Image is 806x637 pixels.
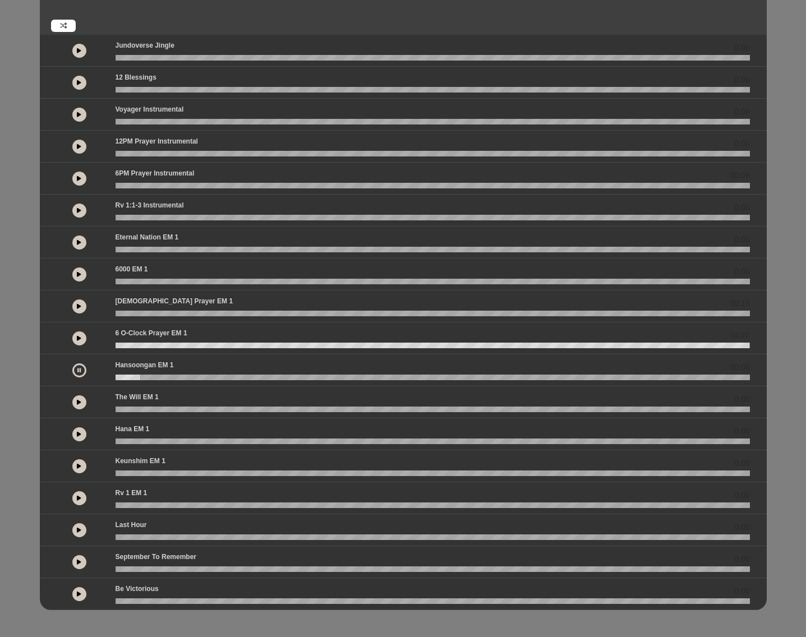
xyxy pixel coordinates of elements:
p: 6PM Prayer Instrumental [116,168,195,178]
span: 0.00 [734,42,749,54]
p: 12PM Prayer Instrumental [116,136,198,146]
p: September to Remember [116,552,197,562]
span: 00:15 [730,298,749,310]
p: Eternal Nation EM 1 [116,232,179,242]
p: 6000 EM 1 [116,264,148,274]
span: 0.00 [734,266,749,278]
span: 0.00 [734,106,749,118]
span: 0.00 [734,138,749,150]
span: 0.00 [734,74,749,86]
p: [DEMOGRAPHIC_DATA] prayer EM 1 [116,296,233,306]
p: The Will EM 1 [116,392,159,402]
span: 0.00 [734,585,749,597]
p: Be Victorious [116,584,159,594]
p: Voyager Instrumental [116,104,184,114]
span: 0.00 [734,394,749,405]
span: 0.00 [734,234,749,246]
span: 0.00 [734,202,749,214]
p: 12 Blessings [116,72,156,82]
span: 0.00 [734,553,749,565]
p: Hansoongan EM 1 [116,360,174,370]
span: 0.00 [734,521,749,533]
span: 00:06 [730,170,749,182]
p: 6 o-clock prayer EM 1 [116,328,187,338]
p: Rv 1:1-3 Instrumental [116,200,184,210]
p: Keunshim EM 1 [116,456,165,466]
span: 04:27 [730,330,749,341]
p: Last Hour [116,520,147,530]
p: Jundoverse Jingle [116,40,174,50]
p: Rv 1 EM 1 [116,488,148,498]
span: 0.00 [734,490,749,501]
p: Hana EM 1 [116,424,150,434]
span: 0.00 [734,426,749,437]
span: 00:06 [730,362,749,373]
span: 0.00 [734,458,749,469]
